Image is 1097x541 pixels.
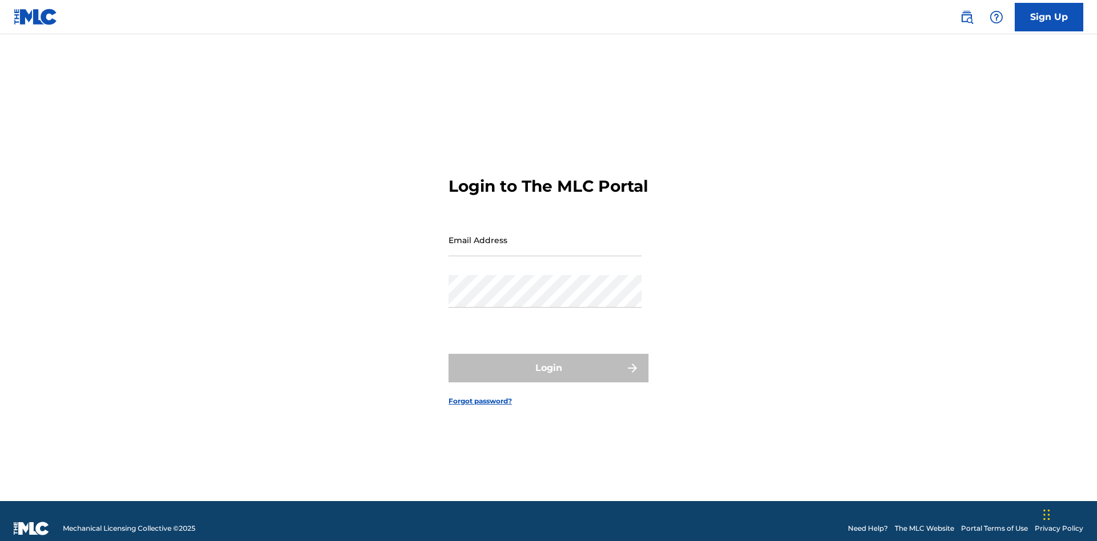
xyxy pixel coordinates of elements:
span: Mechanical Licensing Collective © 2025 [63,523,195,534]
a: Forgot password? [449,396,512,406]
a: Sign Up [1015,3,1083,31]
a: The MLC Website [895,523,954,534]
img: MLC Logo [14,9,58,25]
div: Help [985,6,1008,29]
img: help [990,10,1003,24]
a: Portal Terms of Use [961,523,1028,534]
a: Public Search [955,6,978,29]
h3: Login to The MLC Portal [449,176,648,196]
img: logo [14,522,49,535]
iframe: Chat Widget [1040,486,1097,541]
a: Privacy Policy [1035,523,1083,534]
div: Drag [1043,498,1050,532]
img: search [960,10,974,24]
a: Need Help? [848,523,888,534]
